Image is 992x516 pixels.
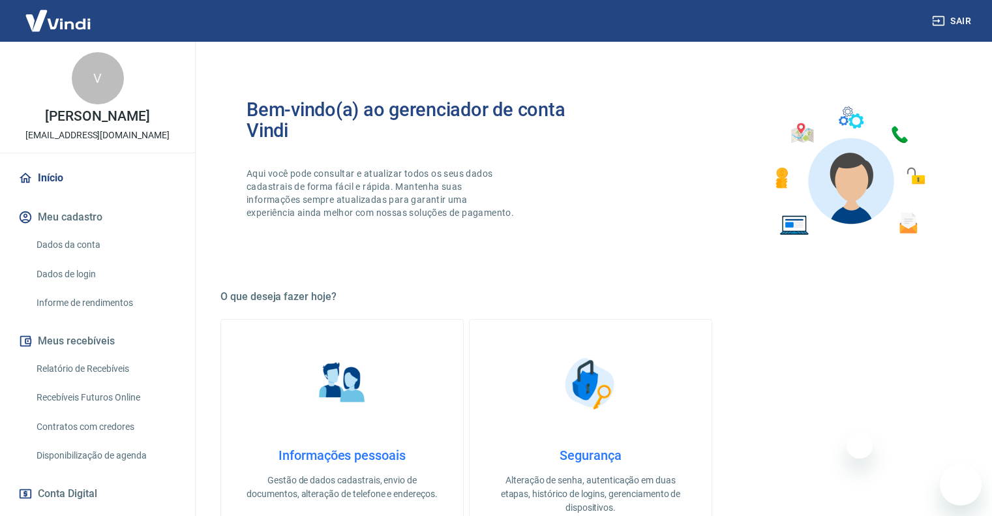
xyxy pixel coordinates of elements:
button: Conta Digital [16,479,179,508]
h5: O que deseja fazer hoje? [220,290,961,303]
a: Dados da conta [31,232,179,258]
img: Informações pessoais [310,351,375,416]
a: Contratos com credores [31,414,179,440]
h4: Segurança [490,448,691,463]
a: Disponibilização de agenda [31,442,179,469]
a: Recebíveis Futuros Online [31,384,179,411]
p: Gestão de dados cadastrais, envio de documentos, alteração de telefone e endereços. [242,474,442,501]
iframe: Fechar mensagem [847,433,873,459]
p: [PERSON_NAME] [45,110,149,123]
a: Informe de rendimentos [31,290,179,316]
button: Meu cadastro [16,203,179,232]
button: Meus recebíveis [16,327,179,356]
a: Relatório de Recebíveis [31,356,179,382]
img: Imagem de um avatar masculino com diversos icones exemplificando as funcionalidades do gerenciado... [764,99,935,243]
button: Sair [929,9,976,33]
h2: Bem-vindo(a) ao gerenciador de conta Vindi [247,99,591,141]
p: Alteração de senha, autenticação em duas etapas, histórico de logins, gerenciamento de dispositivos. [490,474,691,515]
iframe: Botão para abrir a janela de mensagens [940,464,982,506]
img: Vindi [16,1,100,40]
a: Início [16,164,179,192]
div: V [72,52,124,104]
img: Segurança [558,351,624,416]
p: [EMAIL_ADDRESS][DOMAIN_NAME] [25,129,170,142]
h4: Informações pessoais [242,448,442,463]
a: Dados de login [31,261,179,288]
p: Aqui você pode consultar e atualizar todos os seus dados cadastrais de forma fácil e rápida. Mant... [247,167,517,219]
